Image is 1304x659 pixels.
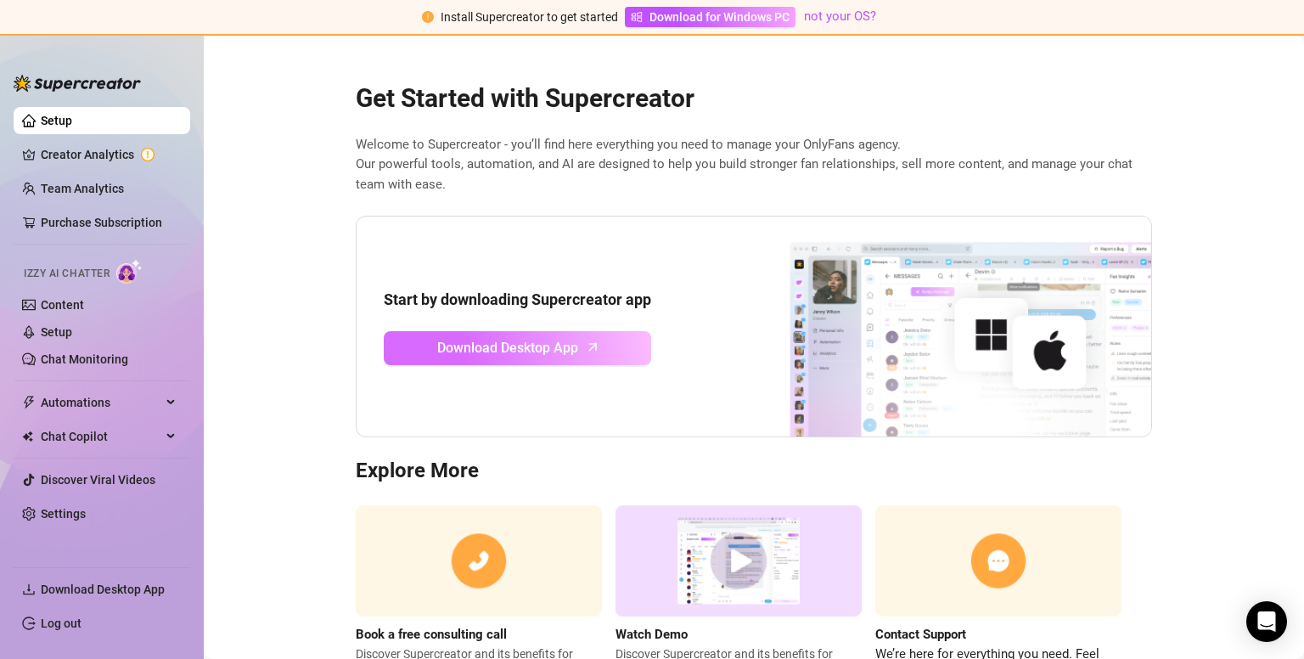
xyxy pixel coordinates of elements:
[41,114,72,127] a: Setup
[441,10,618,24] span: Install Supercreator to get started
[804,8,876,24] a: not your OS?
[625,7,795,27] a: Download for Windows PC
[41,473,155,487] a: Discover Viral Videos
[41,507,86,521] a: Settings
[649,8,790,26] span: Download for Windows PC
[116,259,143,284] img: AI Chatter
[875,505,1121,617] img: contact support
[615,505,862,617] img: supercreator demo
[41,209,177,236] a: Purchase Subscription
[356,82,1152,115] h2: Get Started with Supercreator
[24,266,110,282] span: Izzy AI Chatter
[41,141,177,168] a: Creator Analytics exclamation-circle
[41,182,124,195] a: Team Analytics
[583,337,603,357] span: arrow-up
[41,389,161,416] span: Automations
[356,458,1152,485] h3: Explore More
[22,396,36,409] span: thunderbolt
[875,627,966,642] strong: Contact Support
[14,75,141,92] img: logo-BBDzfeDw.svg
[384,290,651,308] strong: Start by downloading Supercreator app
[422,11,434,23] span: exclamation-circle
[356,505,602,617] img: consulting call
[41,423,161,450] span: Chat Copilot
[41,352,128,366] a: Chat Monitoring
[41,325,72,339] a: Setup
[727,217,1151,437] img: download app
[384,331,651,365] a: Download Desktop Apparrow-up
[41,298,84,312] a: Content
[22,431,33,442] img: Chat Copilot
[356,135,1152,195] span: Welcome to Supercreator - you’ll find here everything you need to manage your OnlyFans agency. Ou...
[22,583,36,596] span: download
[356,627,507,642] strong: Book a free consulting call
[41,617,81,630] a: Log out
[41,583,165,596] span: Download Desktop App
[437,337,578,358] span: Download Desktop App
[615,627,688,642] strong: Watch Demo
[631,11,643,23] span: windows
[1246,601,1287,642] div: Open Intercom Messenger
